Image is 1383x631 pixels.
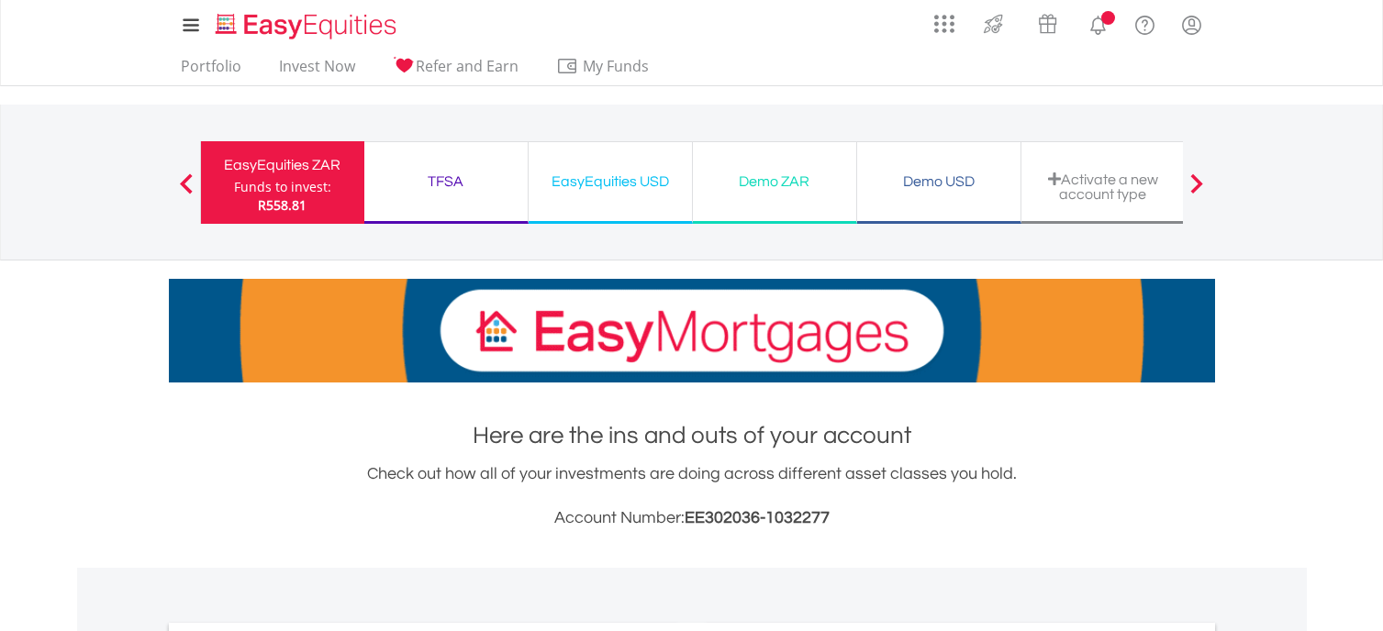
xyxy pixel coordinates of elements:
div: EasyEquities ZAR [212,152,353,178]
img: EasyEquities_Logo.png [212,11,404,41]
a: AppsGrid [922,5,966,34]
div: Check out how all of your investments are doing across different asset classes you hold. [169,461,1215,531]
div: EasyEquities USD [540,169,681,194]
div: TFSA [375,169,517,194]
div: Demo ZAR [704,169,845,194]
a: Refer and Earn [385,57,526,85]
span: Refer and Earn [416,56,519,76]
a: FAQ's and Support [1121,5,1168,41]
a: Notifications [1075,5,1121,41]
div: Activate a new account type [1032,172,1174,202]
h3: Account Number: [169,505,1215,531]
a: Invest Now [272,57,362,85]
a: Portfolio [173,57,249,85]
div: Funds to invest: [234,178,331,196]
span: R558.81 [258,196,307,214]
img: EasyMortage Promotion Banner [169,279,1215,382]
span: My Funds [556,54,676,78]
a: My Profile [1168,5,1215,45]
img: grid-menu-icon.svg [934,14,954,34]
span: EE302036-1032277 [685,509,830,526]
a: Home page [208,5,404,41]
img: thrive-v2.svg [978,9,1009,39]
h1: Here are the ins and outs of your account [169,419,1215,452]
div: Demo USD [868,169,1009,194]
a: Vouchers [1021,5,1075,39]
img: vouchers-v2.svg [1032,9,1063,39]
